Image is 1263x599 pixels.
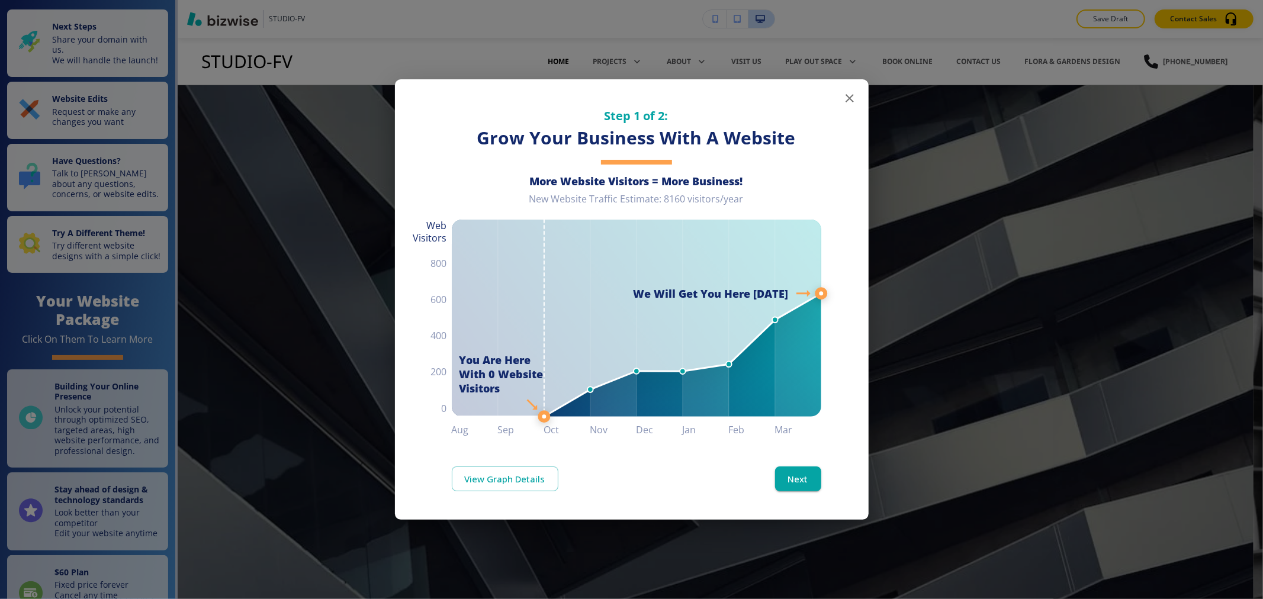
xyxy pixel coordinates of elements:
[452,174,821,188] h6: More Website Visitors = More Business!
[452,421,498,438] h6: Aug
[590,421,637,438] h6: Nov
[452,126,821,150] h3: Grow Your Business With A Website
[775,421,821,438] h6: Mar
[452,466,558,491] a: View Graph Details
[452,193,821,215] div: New Website Traffic Estimate: 8160 visitors/year
[775,466,821,491] button: Next
[452,108,821,124] h5: Step 1 of 2:
[683,421,729,438] h6: Jan
[498,421,544,438] h6: Sep
[544,421,590,438] h6: Oct
[637,421,683,438] h6: Dec
[729,421,775,438] h6: Feb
